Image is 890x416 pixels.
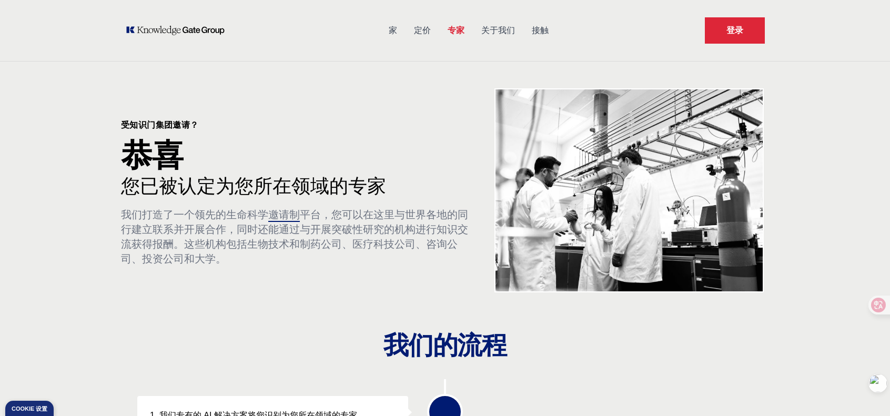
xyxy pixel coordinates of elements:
font: 邀请制 [268,209,300,220]
font: 接触 [532,26,549,35]
font: 登录 [726,26,743,35]
a: KOL知识平台：与关键外部专家对话（KEE） [125,25,232,36]
font: 恭喜 [121,138,183,173]
font: 专家 [448,26,464,35]
font: 受知识门集团邀请？ [121,120,199,129]
font: 我们的流程 [383,331,507,359]
a: 家 [380,17,406,44]
font: 家 [389,26,397,35]
a: 定价 [406,17,439,44]
font: 我们打造了一个领先的生命科学 [121,209,268,220]
font: 关于我们 [481,26,515,35]
a: 接触 [523,17,557,44]
font: 定价 [414,26,431,35]
img: KOL管理、KEE、治疗领域专家 [495,89,763,291]
a: 关于我们 [473,17,523,44]
font: 平台，您可以在这里与世界各地的同行建立联系并开展合作，同时还能通过与开展突破性研究的机构进行知识交流获得报酬。这些机构包括生物技术和制药公司、医疗科技公司、咨询公司、投资公司和大学。 [121,209,468,265]
div: 聊天小组件 [837,366,890,416]
font: Cookie 设置 [12,405,47,412]
font: 您已被认定为您所在领域的专家 [121,175,386,197]
a: 专家 [439,17,473,44]
iframe: 聊天小工具 [837,366,890,416]
a: 请求演示 [705,17,765,44]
